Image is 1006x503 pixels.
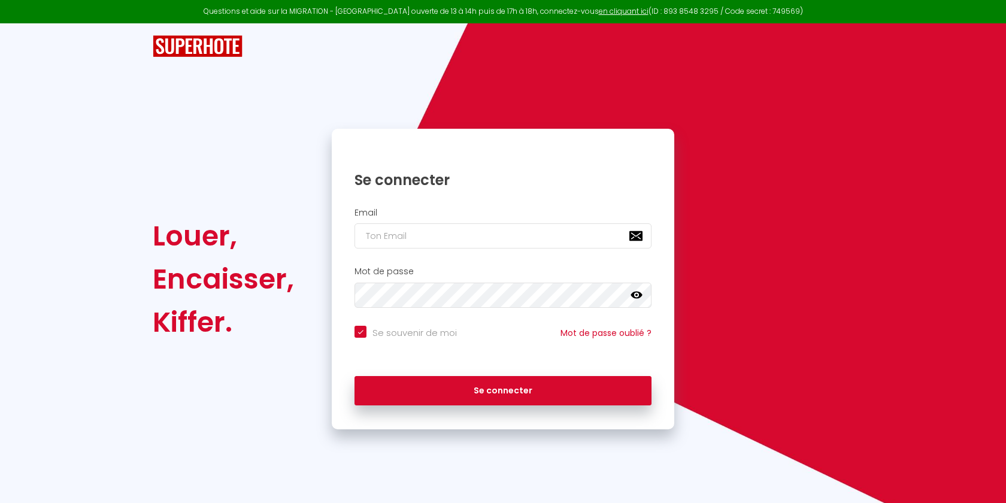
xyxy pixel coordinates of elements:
[599,6,649,16] a: en cliquant ici
[153,257,294,301] div: Encaisser,
[354,376,652,406] button: Se connecter
[354,171,652,189] h1: Se connecter
[560,327,652,339] a: Mot de passe oublié ?
[354,208,652,218] h2: Email
[153,301,294,344] div: Kiffer.
[153,214,294,257] div: Louer,
[354,223,652,249] input: Ton Email
[354,266,652,277] h2: Mot de passe
[153,35,243,57] img: SuperHote logo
